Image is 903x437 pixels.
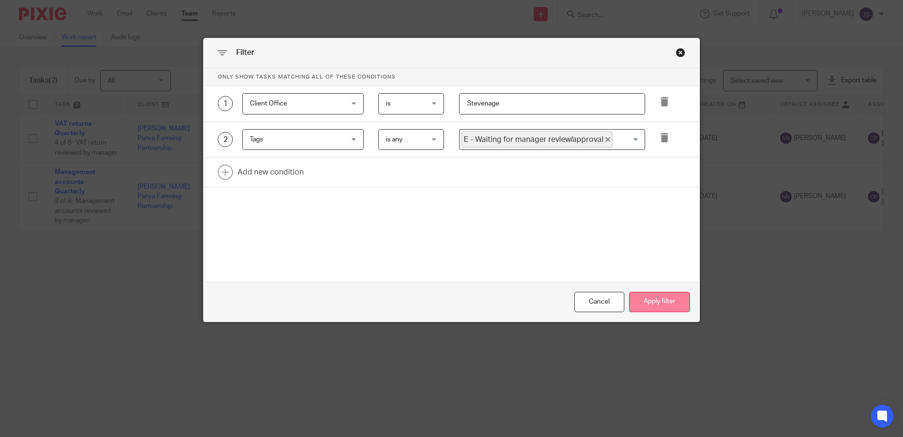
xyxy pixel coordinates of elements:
div: Close this dialog window [574,292,624,312]
p: Only show tasks matching all of these conditions [204,68,699,86]
div: Search for option [459,129,645,150]
span: is any [386,136,402,143]
button: Deselect E - Waiting for manager review/approval [605,137,610,142]
div: 2 [218,132,233,147]
div: 1 [218,96,233,111]
span: Filter [236,49,254,56]
button: Apply filter [629,292,690,312]
span: Client Office [250,100,287,107]
span: E - Waiting for manager review/approval [461,131,613,148]
div: Close this dialog window [676,48,685,57]
span: Tags [250,136,263,143]
input: Search for option [613,131,639,148]
span: is [386,100,391,107]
